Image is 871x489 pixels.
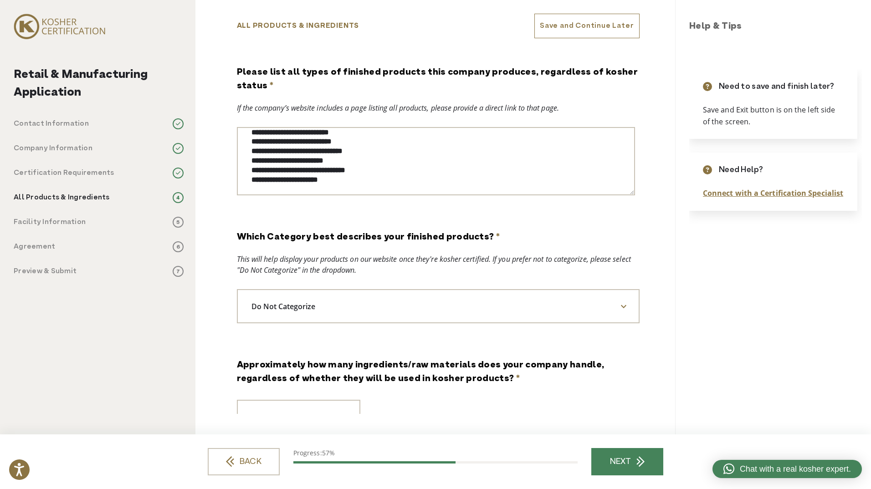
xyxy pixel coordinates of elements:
h3: Help & Tips [689,20,862,34]
p: Need to save and finish later? [719,81,835,93]
span: Do Not Categorize [237,289,640,323]
p: Progress: [293,448,578,458]
span: 7 [173,266,184,277]
p: Facility Information [14,217,86,228]
p: Preview & Submit [14,266,77,277]
div: This will help display your products on our website once they're kosher certified. If you prefer ... [237,254,640,275]
a: Connect with a Certification Specialist [703,188,843,198]
h2: Retail & Manufacturing Application [14,66,184,102]
p: Save and Exit button is on the left side of the screen. [703,104,844,127]
label: Please list all types of finished products this company produces, regardless of kosher status [237,66,640,93]
span: Do Not Categorize [238,299,336,314]
label: Approximately how many ingredients/raw materials does your company handle, regardless of whether ... [237,359,640,386]
p: All Products & Ingredients [14,192,110,203]
p: All Products & Ingredients [237,20,359,31]
p: Need Help? [719,164,763,176]
span: 57% [322,448,335,457]
p: Certification Requirements [14,168,114,178]
p: Contact Information [14,118,89,129]
span: 5 [173,217,184,228]
span: 4 [173,192,184,203]
p: Agreement [14,241,55,252]
a: Save and Continue Later [534,14,639,38]
a: NEXT [591,448,663,475]
span: 6 [173,241,184,252]
div: If the company’s website includes a page listing all products, please provide a direct link to th... [237,102,640,113]
p: Company Information [14,143,92,154]
label: Which Category best describes your finished products? [237,231,500,244]
a: Chat with a real kosher expert. [712,460,862,478]
a: BACK [208,448,280,475]
span: Chat with a real kosher expert. [740,463,851,475]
